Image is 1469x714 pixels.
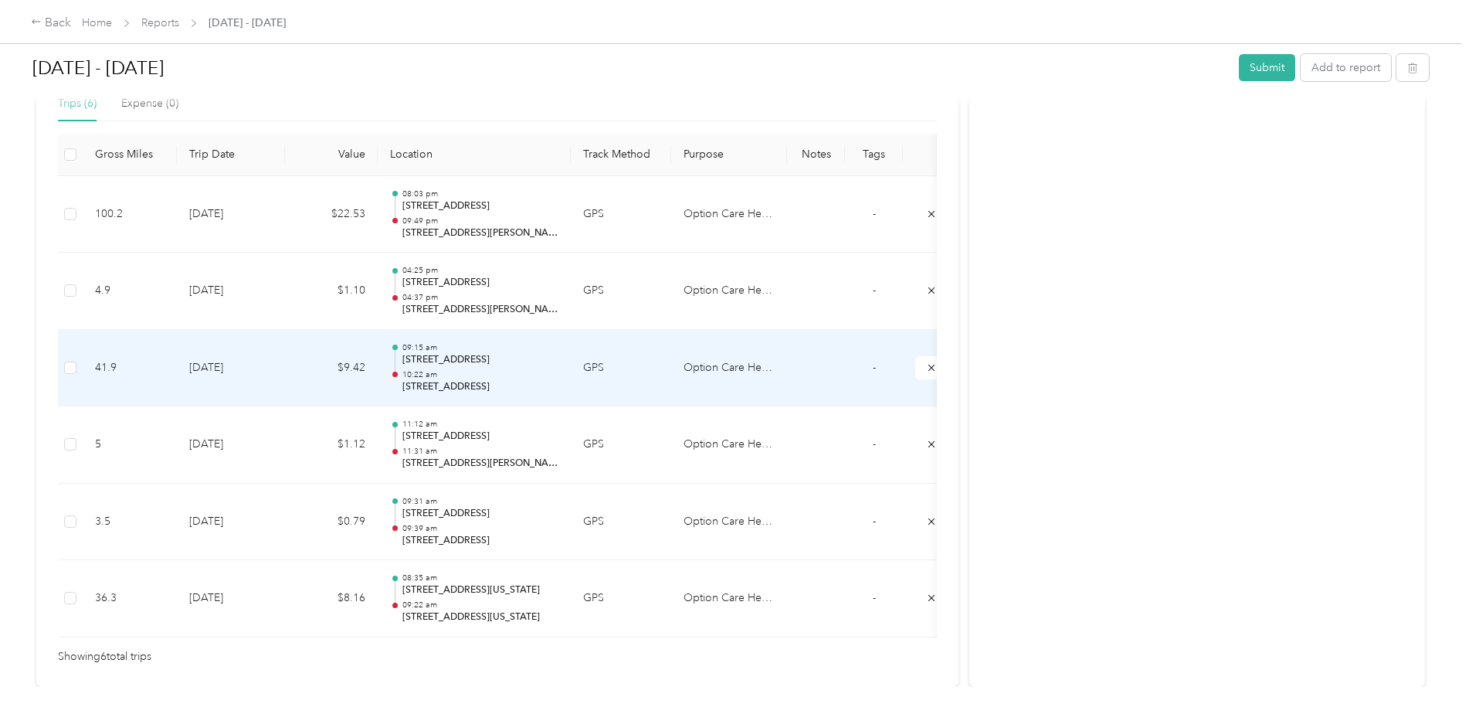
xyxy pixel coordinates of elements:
p: 11:31 am [402,446,558,457]
p: [STREET_ADDRESS] [402,276,558,290]
p: [STREET_ADDRESS] [402,430,558,444]
td: $0.79 [285,484,378,561]
td: $1.10 [285,253,378,330]
td: 100.2 [83,176,177,253]
p: [STREET_ADDRESS][US_STATE] [402,610,558,624]
th: Purpose [671,134,787,176]
td: $9.42 [285,330,378,407]
td: GPS [571,406,671,484]
p: [STREET_ADDRESS] [402,534,558,548]
span: [DATE] - [DATE] [209,15,286,31]
p: 08:03 pm [402,189,558,199]
a: Home [82,16,112,29]
td: GPS [571,253,671,330]
td: [DATE] [177,484,285,561]
span: - [873,515,876,528]
td: GPS [571,560,671,637]
p: 09:49 pm [402,216,558,226]
p: [STREET_ADDRESS] [402,380,558,394]
h1: Sep 1 - 30, 2025 [32,49,1228,87]
td: Option Care Health [671,176,787,253]
a: Reports [141,16,179,29]
th: Location [378,134,571,176]
td: $8.16 [285,560,378,637]
button: Add to report [1301,54,1391,81]
p: [STREET_ADDRESS][PERSON_NAME] [402,303,558,317]
th: Tags [845,134,903,176]
td: [DATE] [177,406,285,484]
td: 3.5 [83,484,177,561]
span: - [873,207,876,220]
td: Option Care Health [671,253,787,330]
td: GPS [571,176,671,253]
span: - [873,361,876,374]
p: 09:31 am [402,496,558,507]
td: 41.9 [83,330,177,407]
p: 09:15 am [402,342,558,353]
p: 09:39 am [402,523,558,534]
div: Back [31,14,71,32]
span: Showing 6 total trips [58,648,151,665]
td: Option Care Health [671,484,787,561]
td: [DATE] [177,253,285,330]
th: Trip Date [177,134,285,176]
iframe: Everlance-gr Chat Button Frame [1382,627,1469,714]
p: 04:37 pm [402,292,558,303]
td: GPS [571,330,671,407]
p: 04:25 pm [402,265,558,276]
p: [STREET_ADDRESS][PERSON_NAME] [402,457,558,471]
td: $22.53 [285,176,378,253]
span: - [873,284,876,297]
th: Gross Miles [83,134,177,176]
th: Track Method [571,134,671,176]
td: 5 [83,406,177,484]
span: - [873,591,876,604]
td: Option Care Health [671,560,787,637]
th: Value [285,134,378,176]
button: Submit [1239,54,1295,81]
span: - [873,437,876,450]
p: 10:22 am [402,369,558,380]
td: GPS [571,484,671,561]
p: 08:35 am [402,573,558,583]
th: Notes [787,134,845,176]
p: 11:12 am [402,419,558,430]
td: Option Care Health [671,330,787,407]
p: [STREET_ADDRESS] [402,507,558,521]
td: [DATE] [177,330,285,407]
td: [DATE] [177,176,285,253]
td: $1.12 [285,406,378,484]
p: [STREET_ADDRESS][US_STATE] [402,583,558,597]
p: [STREET_ADDRESS] [402,353,558,367]
td: 36.3 [83,560,177,637]
p: 09:22 am [402,600,558,610]
td: [DATE] [177,560,285,637]
p: [STREET_ADDRESS] [402,199,558,213]
td: 4.9 [83,253,177,330]
td: Option Care Health [671,406,787,484]
p: [STREET_ADDRESS][PERSON_NAME] [402,226,558,240]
